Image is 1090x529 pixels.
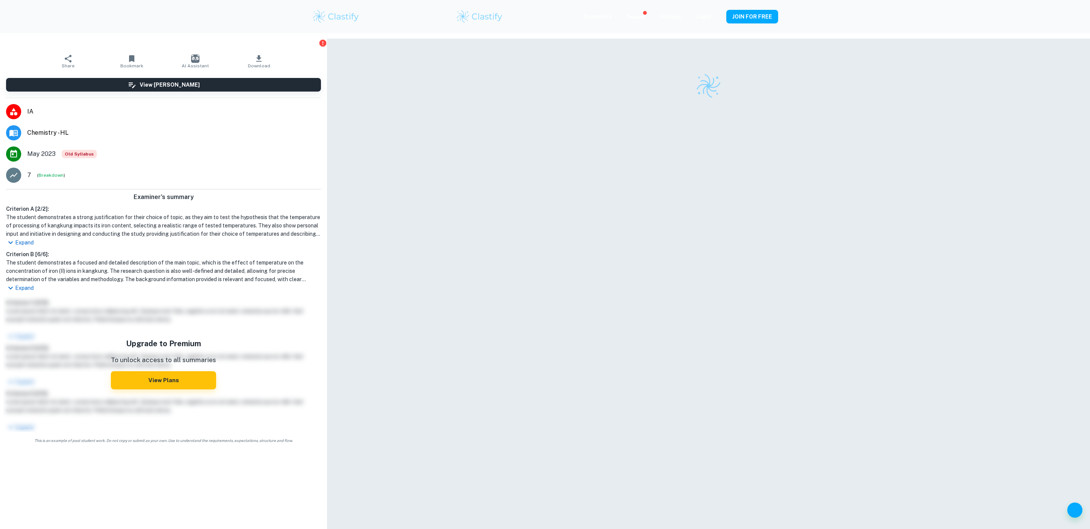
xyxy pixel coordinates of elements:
h1: The student demonstrates a focused and detailed description of the main topic, which is the effec... [6,258,321,283]
p: Exemplars [584,12,612,20]
span: This is an example of past student work. Do not copy or submit as your own. Use to understand the... [3,438,324,443]
a: Login [696,14,711,20]
span: Download [248,63,270,68]
h6: Examiner's summary [3,193,324,202]
button: Download [227,51,291,72]
img: Clastify logo [456,9,504,24]
span: IA [27,107,321,116]
img: Clastify logo [312,9,360,24]
h6: View [PERSON_NAME] [140,81,200,89]
p: To unlock access to all summaries [111,355,216,365]
h6: Criterion A [ 2 / 2 ]: [6,205,321,213]
span: AI Assistant [182,63,209,68]
button: View [PERSON_NAME] [6,78,321,92]
button: View Plans [111,371,216,389]
button: Share [36,51,100,72]
p: Expand [6,238,321,247]
button: Bookmark [100,51,163,72]
span: Share [62,63,75,68]
span: Chemistry - HL [27,128,321,137]
button: AI Assistant [163,51,227,72]
img: Clastify logo [695,73,722,99]
div: Starting from the May 2025 session, the Chemistry IA requirements have changed. It's OK to refer ... [62,150,97,158]
span: Old Syllabus [62,150,97,158]
span: Bookmark [120,63,143,68]
h5: Upgrade to Premium [111,338,216,349]
span: May 2023 [27,149,56,159]
button: Report issue [320,40,325,46]
h6: Criterion B [ 6 / 6 ]: [6,250,321,258]
a: Schools [660,14,681,20]
p: 7 [27,171,31,180]
img: AI Assistant [191,54,199,63]
p: Expand [6,283,321,293]
h1: The student demonstrates a strong justification for their choice of topic, as they aim to test th... [6,213,321,238]
button: JOIN FOR FREE [726,10,778,23]
button: Help and Feedback [1067,503,1082,518]
p: Review [627,13,645,21]
span: ( ) [37,172,65,179]
button: Breakdown [39,172,64,179]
